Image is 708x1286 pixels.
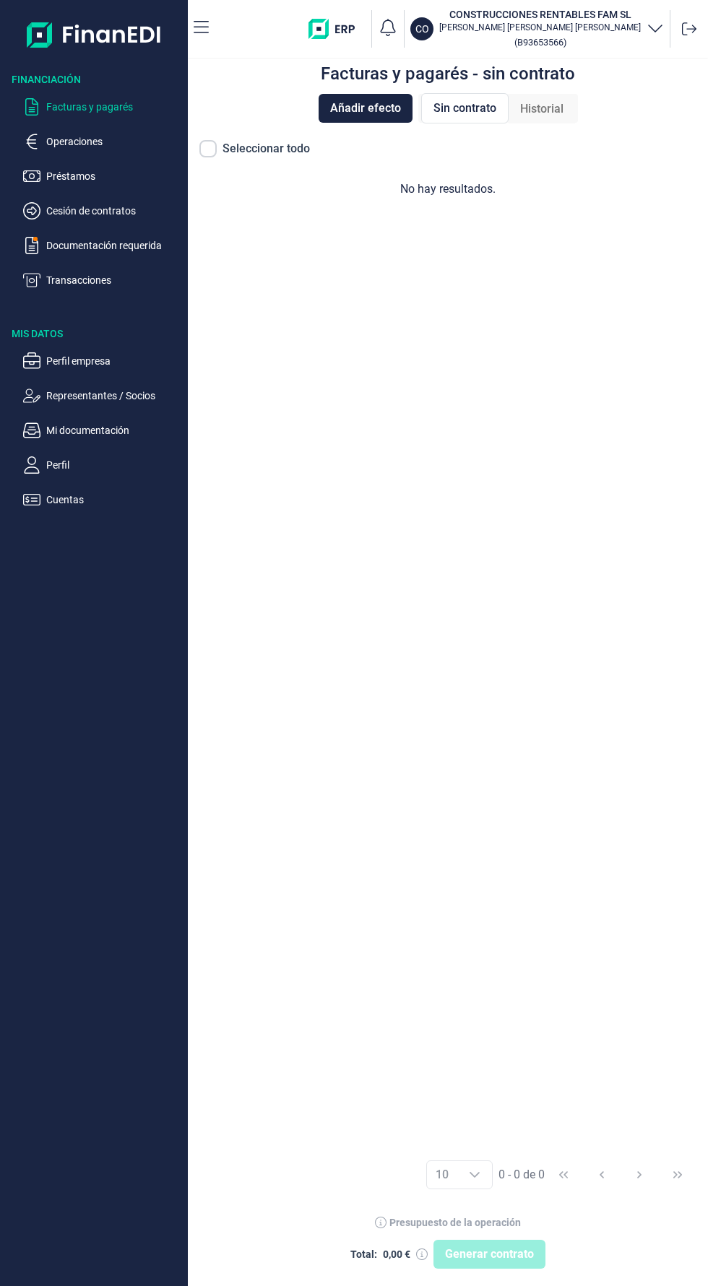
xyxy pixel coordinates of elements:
div: 0,00 € [383,1248,410,1260]
button: Operaciones [23,133,182,150]
button: Perfil [23,456,182,474]
button: Last Page [660,1157,695,1192]
div: Sin contrato [421,93,509,123]
img: erp [308,19,366,39]
p: Cuentas [46,491,182,508]
button: Facturas y pagarés [23,98,182,116]
p: [PERSON_NAME] [PERSON_NAME] [PERSON_NAME] [439,22,641,33]
button: COCONSTRUCCIONES RENTABLES FAM SL[PERSON_NAME] [PERSON_NAME] [PERSON_NAME](B93653566) [410,7,664,51]
span: Añadir efecto [330,100,401,117]
p: Representantes / Socios [46,387,182,404]
button: Next Page [622,1157,657,1192]
button: Previous Page [584,1157,619,1192]
button: Mi documentación [23,422,182,439]
button: Representantes / Socios [23,387,182,404]
p: Préstamos [46,168,182,185]
div: Presupuesto de la operación [389,1217,521,1228]
img: Logo de aplicación [27,12,162,58]
button: First Page [546,1157,581,1192]
p: Perfil [46,456,182,474]
button: Cesión de contratos [23,202,182,220]
p: Transacciones [46,271,182,289]
p: Facturas y pagarés [46,98,182,116]
div: Total: [350,1248,377,1260]
button: Transacciones [23,271,182,289]
div: Seleccionar todo [223,140,310,157]
small: Copiar cif [514,37,566,48]
h3: CONSTRUCCIONES RENTABLES FAM SL [439,7,641,22]
p: Cesión de contratos [46,202,182,220]
div: Historial [509,95,575,123]
p: Mi documentación [46,422,182,439]
span: 0 - 0 de 0 [498,1169,545,1181]
p: CO [415,22,429,36]
div: Choose [457,1161,492,1189]
p: Documentación requerida [46,237,182,254]
button: Préstamos [23,168,182,185]
button: Documentación requerida [23,237,182,254]
button: Perfil empresa [23,352,182,370]
div: No hay resultados. [199,181,696,198]
span: Sin contrato [433,100,496,117]
span: Historial [520,100,564,118]
div: Facturas y pagarés - sin contrato [321,65,575,82]
p: Operaciones [46,133,182,150]
button: Añadir efecto [319,94,413,123]
p: Perfil empresa [46,352,182,370]
button: Cuentas [23,491,182,508]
